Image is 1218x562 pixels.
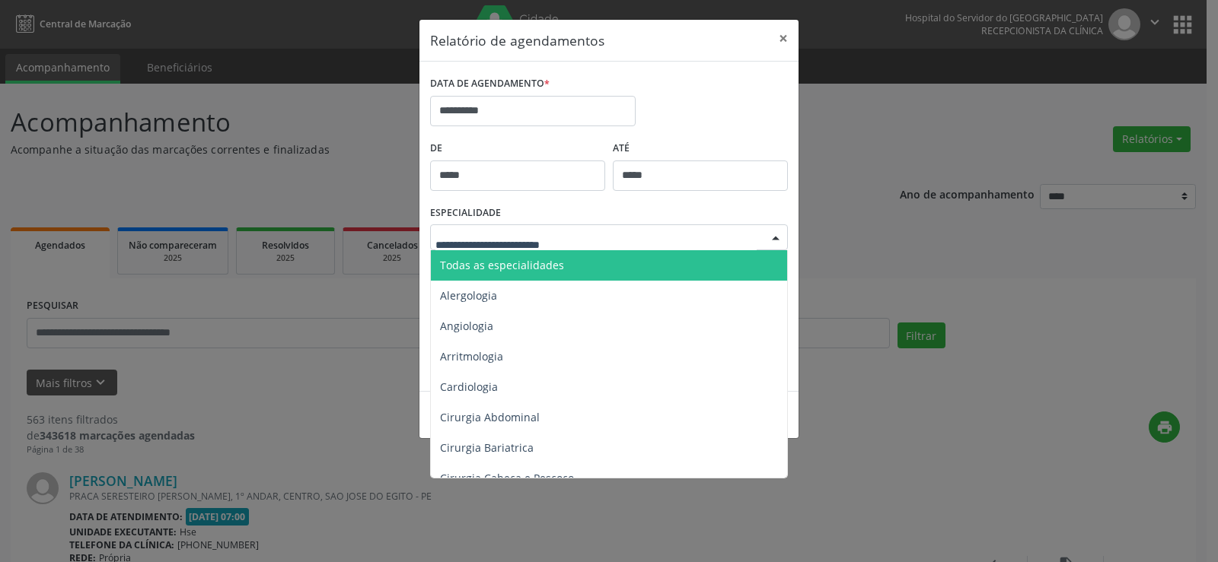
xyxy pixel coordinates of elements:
span: Cirurgia Abdominal [440,410,540,424]
span: Todas as especialidades [440,258,564,272]
span: Cardiologia [440,379,498,394]
span: Arritmologia [440,349,503,364]
span: Alergologia [440,288,497,303]
label: ESPECIALIDADE [430,202,501,225]
h5: Relatório de agendamentos [430,30,604,50]
label: DATA DE AGENDAMENTO [430,72,550,96]
label: De [430,137,605,160]
button: Close [768,20,799,57]
span: Angiologia [440,319,493,333]
label: ATÉ [613,137,788,160]
span: Cirurgia Cabeça e Pescoço [440,471,574,485]
span: Cirurgia Bariatrica [440,440,534,455]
